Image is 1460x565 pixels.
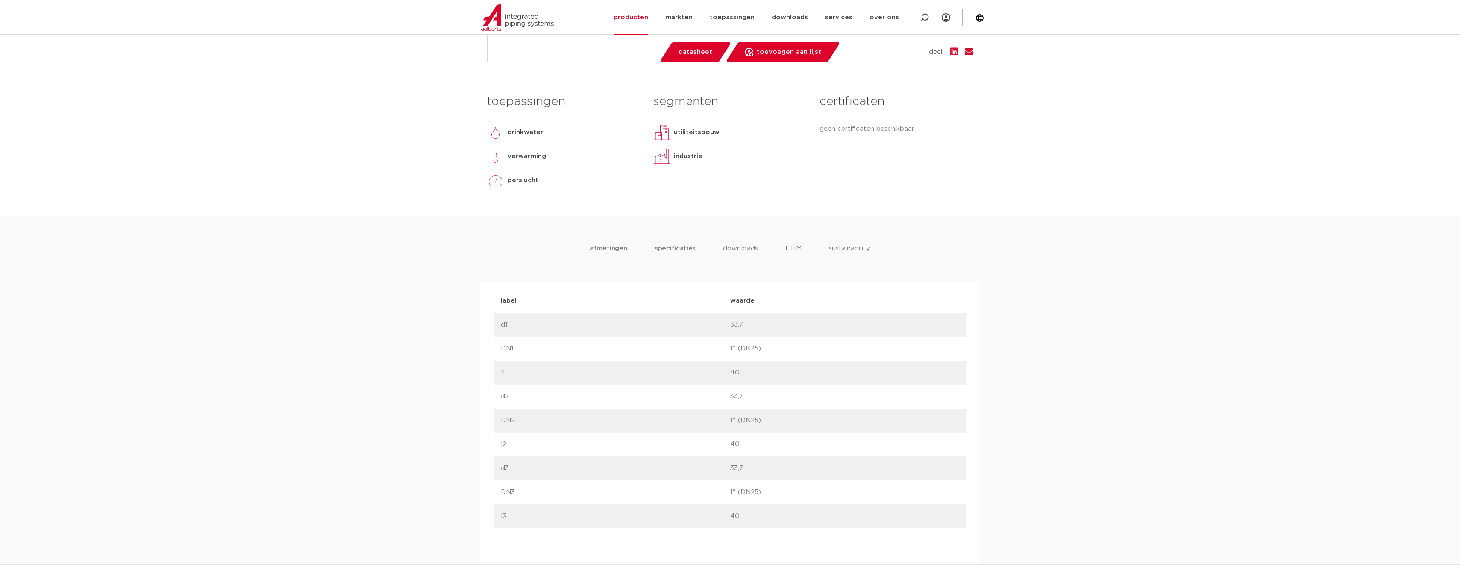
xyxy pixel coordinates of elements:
p: 33,7 [730,463,960,474]
p: perslucht [508,175,538,185]
p: DN1 [501,344,730,354]
img: verwarming [487,148,504,165]
p: l1 [501,368,730,378]
li: downloads [723,244,758,268]
img: utiliteitsbouw [653,124,670,141]
p: 40 [730,439,960,450]
p: label [501,296,730,306]
p: 1" (DN25) [730,344,960,354]
img: industrie [653,148,670,165]
p: 1" (DN25) [730,415,960,426]
img: drinkwater [487,124,504,141]
p: l3 [501,511,730,521]
p: DN3 [501,487,730,497]
p: l2 [501,439,730,450]
p: waarde [730,296,960,306]
p: verwarming [508,151,546,162]
img: perslucht [487,172,504,189]
p: geen certificaten beschikbaar [820,124,973,134]
p: d2 [501,391,730,402]
p: 40 [730,511,960,521]
h3: segmenten [653,93,807,110]
h3: toepassingen [487,93,640,110]
p: d1 [501,320,730,330]
p: industrie [674,151,702,162]
p: drinkwater [508,127,543,138]
p: d3 [501,463,730,474]
p: DN2 [501,415,730,426]
span: datasheet [679,45,712,59]
p: 33,7 [730,320,960,330]
li: ETIM [785,244,802,268]
p: 33,7 [730,391,960,402]
span: toevoegen aan lijst [757,45,821,59]
li: afmetingen [590,244,627,268]
p: utiliteitsbouw [674,127,720,138]
a: datasheet [659,42,731,62]
li: specificaties [655,244,696,268]
span: deel: [929,47,943,57]
p: 1" (DN25) [730,487,960,497]
p: 40 [730,368,960,378]
h3: certificaten [820,93,973,110]
li: sustainability [829,244,870,268]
